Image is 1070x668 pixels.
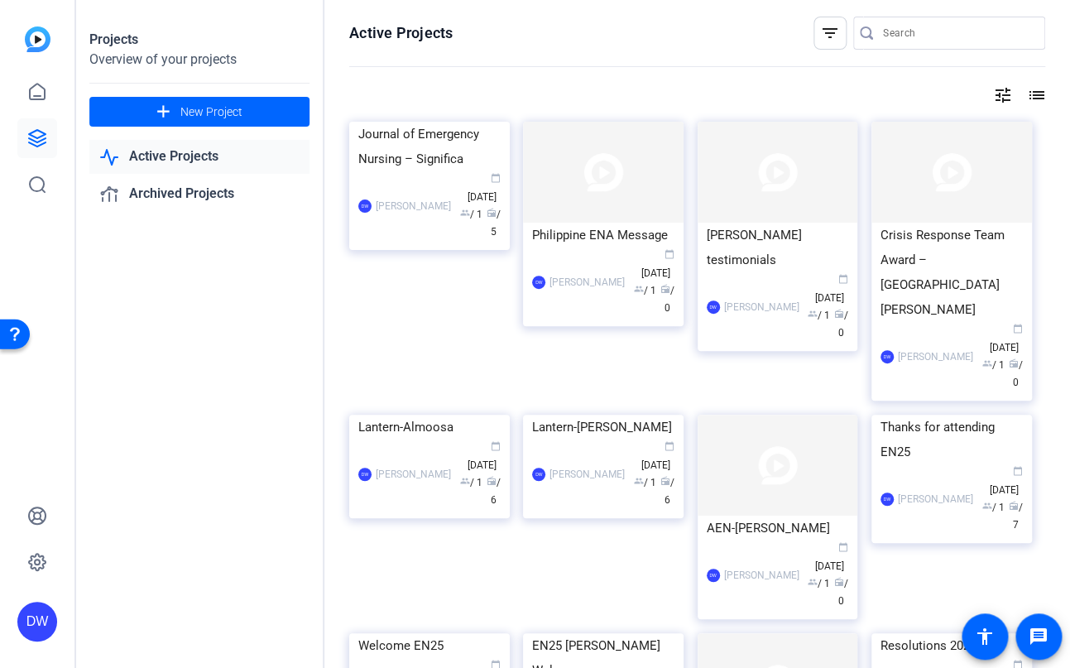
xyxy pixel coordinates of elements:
span: calendar_today [491,441,501,451]
div: DW [358,468,372,481]
span: calendar_today [1013,324,1023,334]
img: blue-gradient.svg [25,26,50,52]
span: group [460,476,470,486]
div: Thanks for attending EN25 [880,415,1023,464]
div: Overview of your projects [89,50,309,70]
span: / 1 [808,578,830,589]
span: radio [834,309,844,319]
h1: Active Projects [349,23,453,43]
span: / 1 [634,477,656,488]
span: / 6 [660,477,674,506]
div: [PERSON_NAME] [724,567,799,584]
span: [DATE] [468,442,501,471]
span: calendar_today [491,173,501,183]
div: Projects [89,30,309,50]
span: calendar_today [665,441,674,451]
span: group [808,309,818,319]
div: [PERSON_NAME] [376,198,451,214]
div: Resolutions 2025 [880,633,1023,658]
span: / 0 [834,310,848,339]
div: DW [532,468,545,481]
div: [PERSON_NAME] [898,348,973,365]
span: / 0 [1009,359,1023,388]
div: DW [880,350,894,363]
span: radio [660,476,670,486]
span: calendar_today [1013,466,1023,476]
span: radio [1009,501,1019,511]
span: group [982,501,992,511]
div: DW [880,493,894,506]
span: group [634,476,644,486]
div: [PERSON_NAME] testimonials [707,223,849,272]
span: group [808,577,818,587]
a: Archived Projects [89,177,309,211]
div: DW [532,276,545,289]
span: calendar_today [838,274,848,284]
span: / 0 [660,285,674,314]
span: / 6 [487,477,501,506]
mat-icon: tune [993,85,1013,105]
a: Active Projects [89,140,309,174]
div: Crisis Response Team Award – [GEOGRAPHIC_DATA][PERSON_NAME] [880,223,1023,322]
span: / 1 [982,359,1005,371]
span: radio [1009,358,1019,368]
span: radio [487,476,497,486]
span: / 7 [1009,502,1023,531]
mat-icon: accessibility [975,627,995,646]
span: calendar_today [665,249,674,259]
div: DW [707,300,720,314]
div: Philippine ENA Message [532,223,674,247]
span: / 5 [487,209,501,238]
span: radio [834,577,844,587]
div: Welcome EN25 [358,633,501,658]
input: Search [883,23,1032,43]
span: group [634,284,644,294]
span: [DATE] [990,467,1023,496]
div: DW [358,199,372,213]
span: / 1 [460,209,482,220]
div: DW [17,602,57,642]
mat-icon: filter_list [820,23,840,43]
span: New Project [180,103,242,121]
span: / 1 [634,285,656,296]
span: calendar_today [838,542,848,552]
div: AEN-[PERSON_NAME] [707,516,849,541]
div: [PERSON_NAME] [549,466,625,483]
div: [PERSON_NAME] [376,466,451,483]
span: / 0 [834,578,848,607]
span: / 1 [808,310,830,321]
span: group [460,208,470,218]
span: / 1 [982,502,1005,513]
span: radio [487,208,497,218]
mat-icon: list [1025,85,1045,105]
div: [PERSON_NAME] [549,274,625,291]
mat-icon: message [1029,627,1048,646]
span: group [982,358,992,368]
span: / 1 [460,477,482,488]
div: Lantern-[PERSON_NAME] [532,415,674,440]
div: Lantern-Almoosa [358,415,501,440]
div: DW [707,569,720,582]
div: [PERSON_NAME] [898,491,973,507]
button: New Project [89,97,309,127]
mat-icon: add [153,102,174,123]
span: radio [660,284,670,294]
span: [DATE] [641,442,674,471]
div: Journal of Emergency Nursing – Significa [358,122,501,171]
div: [PERSON_NAME] [724,299,799,315]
